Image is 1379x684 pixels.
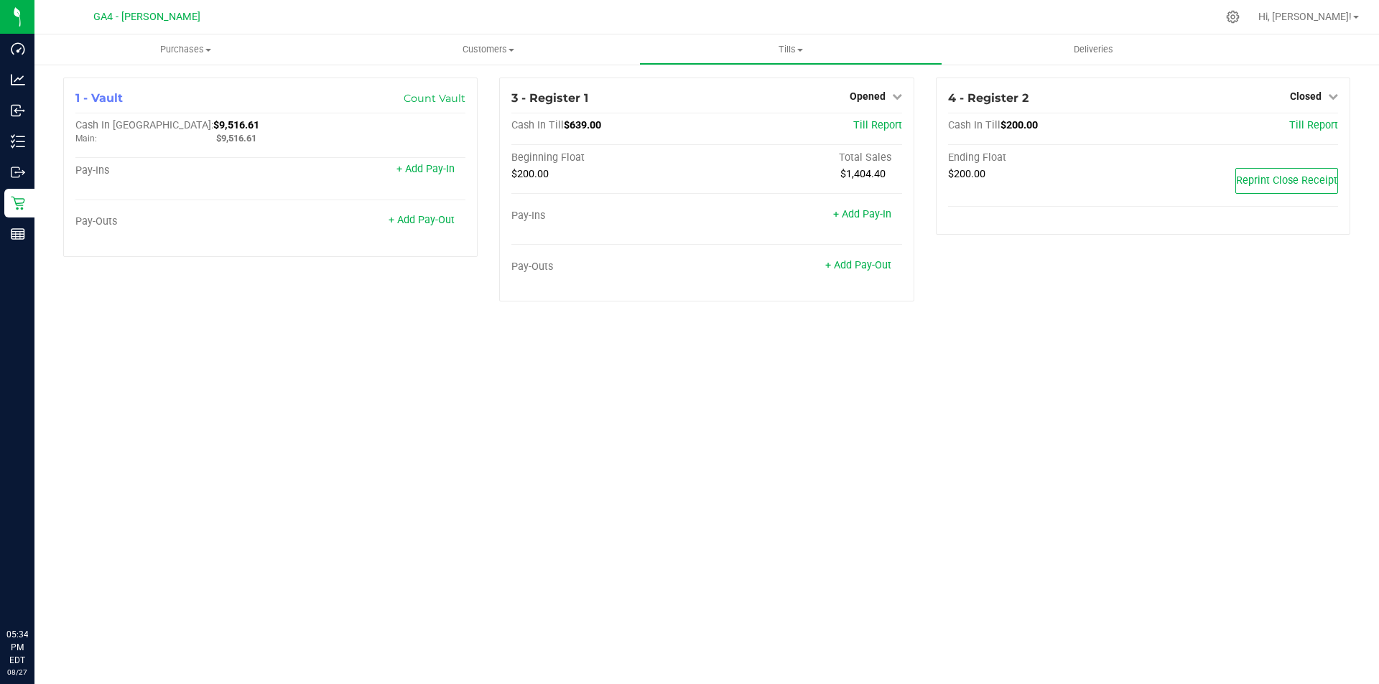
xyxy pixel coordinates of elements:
[1236,174,1337,187] span: Reprint Close Receipt
[850,90,886,102] span: Opened
[1290,90,1322,102] span: Closed
[11,42,25,56] inline-svg: Dashboard
[337,34,639,65] a: Customers
[11,196,25,210] inline-svg: Retail
[75,119,213,131] span: Cash In [GEOGRAPHIC_DATA]:
[11,165,25,179] inline-svg: Outbound
[948,151,1143,164] div: Ending Float
[11,103,25,118] inline-svg: Inbound
[853,119,902,131] a: Till Report
[511,151,707,164] div: Beginning Float
[707,151,902,164] div: Total Sales
[942,34,1245,65] a: Deliveries
[833,208,891,220] a: + Add Pay-In
[396,163,455,175] a: + Add Pay-In
[511,210,707,222] div: Pay-Ins
[640,43,941,56] span: Tills
[1000,119,1038,131] span: $200.00
[511,261,707,273] div: Pay-Outs
[213,119,259,131] span: $9,516.61
[11,134,25,149] inline-svg: Inventory
[338,43,639,56] span: Customers
[1289,119,1338,131] a: Till Report
[511,168,549,180] span: $200.00
[6,628,28,667] p: 05:34 PM EDT
[948,91,1029,105] span: 4 - Register 2
[1224,10,1242,24] div: Manage settings
[34,34,337,65] a: Purchases
[564,119,601,131] span: $639.00
[1235,168,1338,194] button: Reprint Close Receipt
[216,133,256,144] span: $9,516.61
[75,164,271,177] div: Pay-Ins
[511,91,588,105] span: 3 - Register 1
[948,168,985,180] span: $200.00
[639,34,942,65] a: Tills
[511,119,564,131] span: Cash In Till
[389,214,455,226] a: + Add Pay-Out
[948,119,1000,131] span: Cash In Till
[75,215,271,228] div: Pay-Outs
[404,92,465,105] a: Count Vault
[11,227,25,241] inline-svg: Reports
[75,133,97,144] span: Main:
[825,259,891,271] a: + Add Pay-Out
[11,72,25,87] inline-svg: Analytics
[1258,11,1352,22] span: Hi, [PERSON_NAME]!
[14,569,57,612] iframe: Resource center
[93,11,200,23] span: GA4 - [PERSON_NAME]
[6,667,28,678] p: 08/27
[1054,43,1133,56] span: Deliveries
[75,91,123,105] span: 1 - Vault
[840,168,886,180] span: $1,404.40
[34,43,337,56] span: Purchases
